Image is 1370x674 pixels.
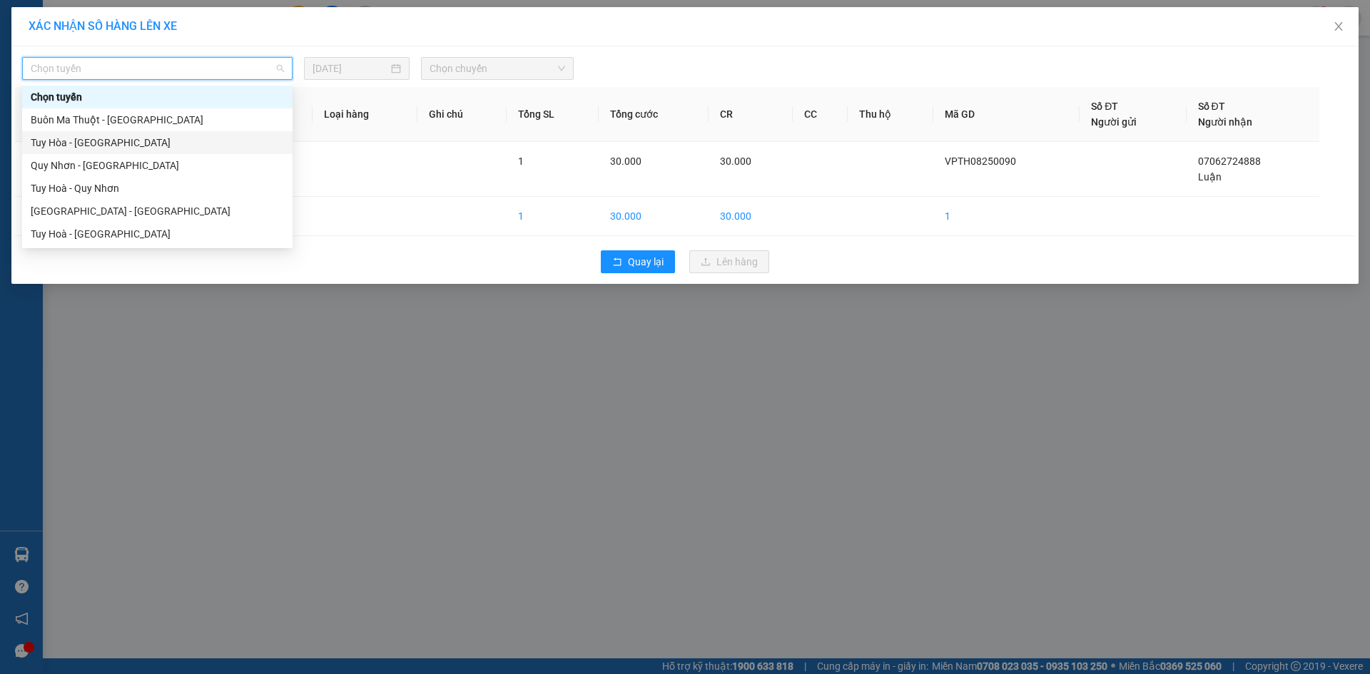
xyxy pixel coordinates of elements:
[22,108,293,131] div: Buôn Ma Thuột - Tuy Hòa
[793,87,848,142] th: CC
[29,19,177,33] span: XÁC NHẬN SỐ HÀNG LÊN XE
[1091,116,1137,128] span: Người gửi
[933,87,1080,142] th: Mã GD
[31,112,284,128] div: Buôn Ma Thuột - [GEOGRAPHIC_DATA]
[31,58,284,79] span: Chọn tuyến
[31,226,284,242] div: Tuy Hoà - [GEOGRAPHIC_DATA]
[22,154,293,177] div: Quy Nhơn - Tuy Hòa
[15,87,79,142] th: STT
[22,131,293,154] div: Tuy Hòa - Buôn Ma Thuột
[430,58,565,79] span: Chọn chuyến
[599,197,709,236] td: 30.000
[313,61,388,76] input: 15/08/2025
[31,89,284,105] div: Chọn tuyến
[1198,101,1225,112] span: Số ĐT
[22,86,293,108] div: Chọn tuyến
[610,155,641,167] span: 30.000
[15,142,79,197] td: 1
[1091,101,1118,112] span: Số ĐT
[601,250,675,273] button: rollbackQuay lại
[22,200,293,223] div: Nha Trang - Tuy Hòa
[31,135,284,150] div: Tuy Hòa - [GEOGRAPHIC_DATA]
[1198,155,1261,167] span: 07062724888
[22,177,293,200] div: Tuy Hoà - Quy Nhơn
[709,197,793,236] td: 30.000
[507,197,599,236] td: 1
[507,87,599,142] th: Tổng SL
[709,87,793,142] th: CR
[628,254,664,270] span: Quay lại
[31,158,284,173] div: Quy Nhơn - [GEOGRAPHIC_DATA]
[417,87,506,142] th: Ghi chú
[1198,171,1222,183] span: Luận
[313,87,418,142] th: Loại hàng
[1333,21,1344,32] span: close
[945,155,1016,167] span: VPTH08250090
[720,155,751,167] span: 30.000
[689,250,769,273] button: uploadLên hàng
[1319,7,1359,47] button: Close
[31,180,284,196] div: Tuy Hoà - Quy Nhơn
[848,87,933,142] th: Thu hộ
[612,257,622,268] span: rollback
[933,197,1080,236] td: 1
[22,223,293,245] div: Tuy Hoà - Nha Trang
[31,203,284,219] div: [GEOGRAPHIC_DATA] - [GEOGRAPHIC_DATA]
[518,155,524,167] span: 1
[599,87,709,142] th: Tổng cước
[1198,116,1252,128] span: Người nhận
